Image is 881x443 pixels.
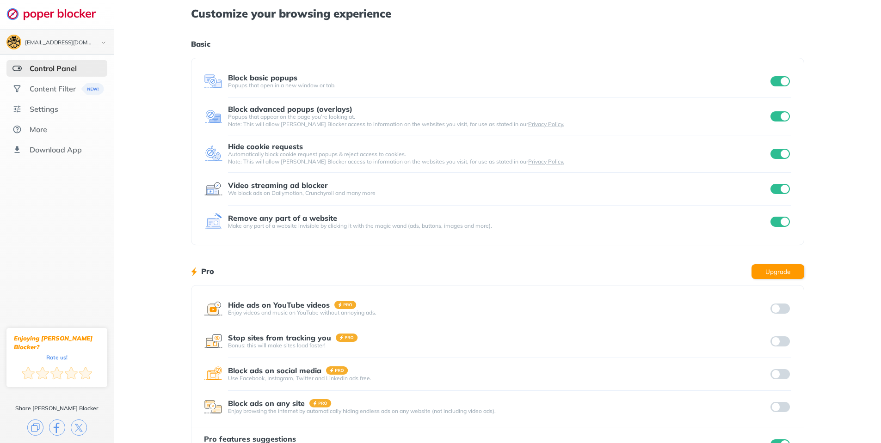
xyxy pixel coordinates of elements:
img: feature icon [204,212,222,231]
img: pro-badge.svg [334,301,357,309]
img: feature icon [204,365,222,383]
div: Popups that open in a new window or tab. [228,82,769,89]
img: pro-badge.svg [309,399,332,407]
img: feature icon [204,72,222,91]
div: Block basic popups [228,73,297,82]
div: Settings [30,104,58,114]
div: 5chanhero@gmail.com [25,40,93,46]
h1: Pro [201,265,214,277]
h1: Basic [191,38,804,50]
img: menuBanner.svg [81,83,104,95]
div: Make any part of a website invisible by clicking it with the magic wand (ads, buttons, images and... [228,222,769,230]
div: Block ads on any site [228,399,305,407]
img: chevron-bottom-black.svg [98,38,109,48]
div: Enjoy browsing the internet by automatically hiding endless ads on any website (not including vid... [228,407,769,415]
img: x.svg [71,419,87,436]
a: Privacy Policy. [528,121,564,127]
div: Automatically block cookie request popups & reject access to cookies. Note: This will allow [PERS... [228,151,769,165]
div: More [30,125,47,134]
button: Upgrade [752,264,804,279]
div: Remove any part of a website [228,214,337,222]
img: ACg8ocLShZar1yM329uwlrXFFLb0SWSY6z4yj6Z_rAfe-UNgOPM3uXE=s96-c [7,36,20,49]
div: Content Filter [30,84,76,93]
div: We block ads on Dailymotion, Crunchyroll and many more [228,189,769,197]
img: settings.svg [12,104,22,114]
img: download-app.svg [12,145,22,154]
img: pro-badge.svg [336,334,358,342]
div: Control Panel [30,64,77,73]
div: Rate us! [46,355,68,359]
div: Download App [30,145,82,154]
div: Pro features suggestions [204,435,326,443]
div: Hide cookie requests [228,142,303,151]
img: feature icon [204,180,222,198]
div: Video streaming ad blocker [228,181,328,189]
div: Share [PERSON_NAME] Blocker [15,405,99,412]
div: Block advanced popups (overlays) [228,105,352,113]
div: Use Facebook, Instagram, Twitter and LinkedIn ads free. [228,375,769,382]
h1: Customize your browsing experience [191,7,804,19]
img: pro-badge.svg [326,366,348,375]
img: feature icon [204,332,222,351]
div: Hide ads on YouTube videos [228,301,330,309]
img: lighting bolt [191,266,197,277]
img: about.svg [12,125,22,134]
div: Popups that appear on the page you’re looking at. Note: This will allow [PERSON_NAME] Blocker acc... [228,113,769,128]
img: facebook.svg [49,419,65,436]
img: feature icon [204,107,222,126]
img: feature icon [204,398,222,416]
img: logo-webpage.svg [6,7,106,20]
img: features-selected.svg [12,64,22,73]
div: Block ads on social media [228,366,321,375]
img: copy.svg [27,419,43,436]
div: Enjoying [PERSON_NAME] Blocker? [14,334,100,352]
img: feature icon [204,145,222,163]
img: feature icon [204,299,222,318]
div: Bonus: this will make sites load faster! [228,342,769,349]
div: Enjoy videos and music on YouTube without annoying ads. [228,309,769,316]
img: social.svg [12,84,22,93]
div: Stop sites from tracking you [228,334,331,342]
a: Privacy Policy. [528,158,564,165]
